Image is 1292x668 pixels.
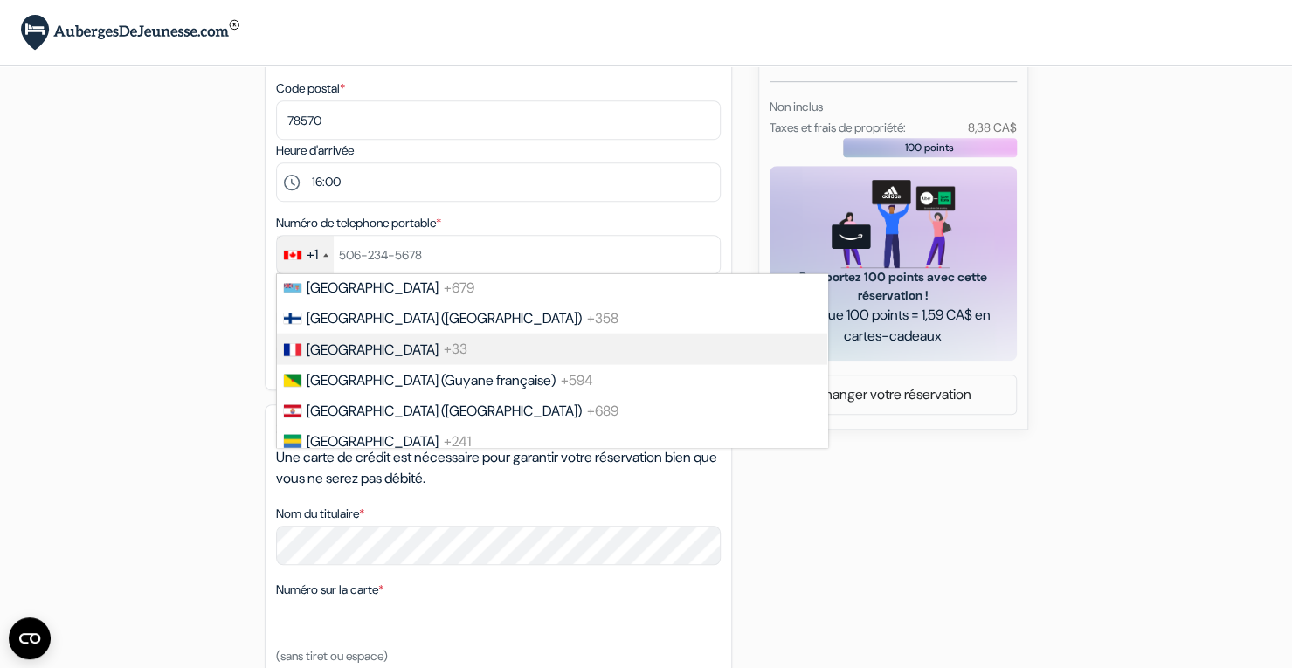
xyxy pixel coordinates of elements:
[770,378,1016,411] a: Changer votre réservation
[307,278,439,296] span: [GEOGRAPHIC_DATA]
[561,370,593,389] span: +594
[276,214,441,232] label: Numéro de telephone portable
[444,340,467,358] span: +33
[276,79,345,98] label: Code postal
[9,617,51,659] button: Open CMP widget
[791,305,996,347] span: Chaque 100 points = 1,59 CA$ en cartes-cadeaux
[832,180,955,268] img: gift_card_hero_new.png
[307,308,582,327] span: [GEOGRAPHIC_DATA] ([GEOGRAPHIC_DATA])
[276,235,721,274] input: 506-234-5678
[905,140,954,155] span: 100 points
[307,340,439,358] span: [GEOGRAPHIC_DATA]
[307,244,318,265] div: +1
[276,648,388,664] small: (sans tiret ou espace)
[444,278,474,296] span: +679
[770,99,823,114] small: Non inclus
[587,401,618,419] span: +689
[276,505,364,523] label: Nom du titulaire
[444,431,471,450] span: +241
[276,581,383,599] label: Numéro sur la carte
[770,120,906,135] small: Taxes et frais de propriété:
[967,120,1016,135] small: 8,38 CA$
[277,236,334,273] div: Canada: +1
[791,268,996,305] span: Remportez 100 points avec cette réservation !
[21,15,239,51] img: AubergesDeJeunesse.com
[587,308,618,327] span: +358
[276,141,354,160] label: Heure d'arrivée
[307,431,439,450] span: [GEOGRAPHIC_DATA]
[276,447,721,489] p: Une carte de crédit est nécessaire pour garantir votre réservation bien que vous ne serez pas déb...
[276,273,828,448] ul: List of countries
[307,401,582,419] span: [GEOGRAPHIC_DATA] ([GEOGRAPHIC_DATA])
[307,370,556,389] span: [GEOGRAPHIC_DATA] (Guyane française)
